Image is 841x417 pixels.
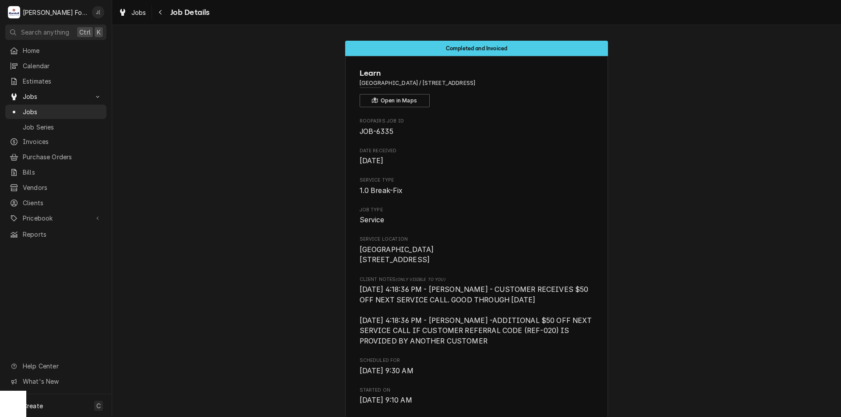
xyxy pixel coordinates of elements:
[360,177,594,196] div: Service Type
[23,183,102,192] span: Vendors
[154,5,168,19] button: Navigate back
[23,152,102,161] span: Purchase Orders
[360,236,594,265] div: Service Location
[5,120,106,134] a: Job Series
[360,276,594,283] span: Client Notes
[23,137,102,146] span: Invoices
[360,245,594,265] span: Service Location
[446,46,508,51] span: Completed and Invoiced
[23,214,89,223] span: Pricebook
[5,59,106,73] a: Calendar
[360,118,594,125] span: Roopairs Job ID
[96,401,101,410] span: C
[92,6,104,18] div: Jeff Debigare (109)'s Avatar
[360,395,594,406] span: Started On
[23,230,102,239] span: Reports
[23,107,102,116] span: Jobs
[5,359,106,373] a: Go to Help Center
[360,366,594,376] span: Scheduled For
[23,402,43,410] span: Create
[360,94,430,107] button: Open in Maps
[5,43,106,58] a: Home
[360,186,403,195] span: 1.0 Break-Fix
[5,150,106,164] a: Purchase Orders
[5,374,106,389] a: Go to What's New
[360,285,594,345] span: [DATE] 4:18:36 PM - [PERSON_NAME] - CUSTOMER RECEIVES $50 OFF NEXT SERVICE CALL. GOOD THROUGH [DA...
[360,147,594,166] div: Date Received
[360,236,594,243] span: Service Location
[360,126,594,137] span: Roopairs Job ID
[5,196,106,210] a: Clients
[21,28,69,37] span: Search anything
[79,28,91,37] span: Ctrl
[360,157,384,165] span: [DATE]
[23,168,102,177] span: Bills
[360,367,413,375] span: [DATE] 9:30 AM
[5,180,106,195] a: Vendors
[23,61,102,70] span: Calendar
[360,276,594,347] div: [object Object]
[360,216,385,224] span: Service
[360,207,594,214] span: Job Type
[360,67,594,79] span: Name
[168,7,210,18] span: Job Details
[360,79,594,87] span: Address
[360,156,594,166] span: Date Received
[23,361,101,371] span: Help Center
[345,41,608,56] div: Status
[23,77,102,86] span: Estimates
[360,357,594,376] div: Scheduled For
[360,396,412,404] span: [DATE] 9:10 AM
[5,134,106,149] a: Invoices
[23,8,87,17] div: [PERSON_NAME] Food Equipment Service
[360,245,434,264] span: [GEOGRAPHIC_DATA] [STREET_ADDRESS]
[131,8,146,17] span: Jobs
[23,46,102,55] span: Home
[360,207,594,225] div: Job Type
[360,215,594,225] span: Job Type
[23,377,101,386] span: What's New
[5,211,106,225] a: Go to Pricebook
[360,284,594,347] span: [object Object]
[5,74,106,88] a: Estimates
[396,277,445,282] span: (Only Visible to You)
[92,6,104,18] div: J(
[97,28,101,37] span: K
[5,89,106,104] a: Go to Jobs
[5,105,106,119] a: Jobs
[360,357,594,364] span: Scheduled For
[360,387,594,394] span: Started On
[8,6,20,18] div: M
[23,123,102,132] span: Job Series
[23,198,102,207] span: Clients
[5,165,106,179] a: Bills
[115,5,150,20] a: Jobs
[360,127,393,136] span: JOB-6335
[360,177,594,184] span: Service Type
[360,186,594,196] span: Service Type
[360,118,594,137] div: Roopairs Job ID
[8,6,20,18] div: Marshall Food Equipment Service's Avatar
[5,227,106,242] a: Reports
[5,25,106,40] button: Search anythingCtrlK
[360,67,594,107] div: Client Information
[360,387,594,406] div: Started On
[23,92,89,101] span: Jobs
[360,147,594,154] span: Date Received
